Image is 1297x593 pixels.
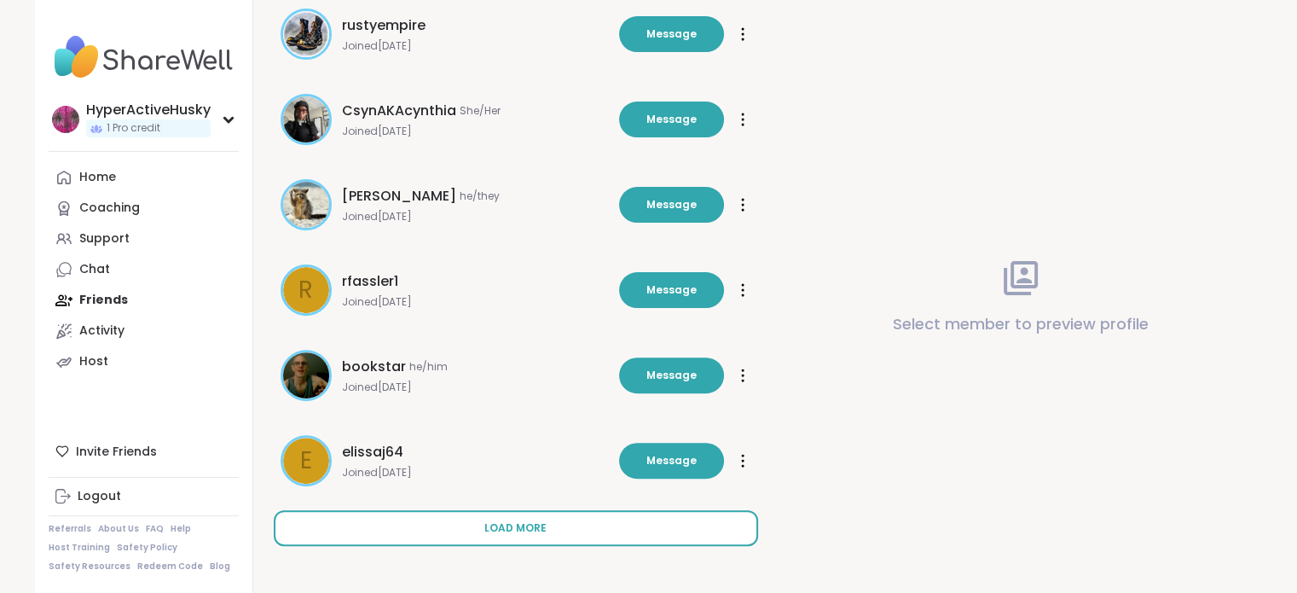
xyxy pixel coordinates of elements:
[619,272,724,308] button: Message
[79,323,124,340] div: Activity
[619,102,724,137] button: Message
[49,316,239,346] a: Activity
[86,101,211,119] div: HyperActiveHusky
[342,357,406,377] span: bookstar
[210,561,230,573] a: Blog
[49,193,239,224] a: Coaching
[137,561,203,573] a: Redeem Code
[646,112,697,127] span: Message
[49,436,239,467] div: Invite Friends
[646,453,697,468] span: Message
[283,11,329,57] img: rustyempire
[283,182,329,228] img: spencer
[342,125,609,138] span: Joined [DATE]
[300,443,312,479] span: e
[79,353,108,370] div: Host
[893,312,1149,336] p: Select member to preview profile
[460,189,500,203] span: he/they
[619,187,724,223] button: Message
[49,162,239,193] a: Home
[342,271,398,292] span: rfassler1
[52,106,79,133] img: HyperActiveHusky
[342,186,456,206] span: [PERSON_NAME]
[49,481,239,512] a: Logout
[619,358,724,393] button: Message
[342,15,426,36] span: rustyempire
[98,523,139,535] a: About Us
[49,561,130,573] a: Safety Resources
[342,442,403,462] span: elissaj64
[646,197,697,212] span: Message
[49,224,239,254] a: Support
[107,121,160,136] span: 1 Pro credit
[298,272,313,308] span: r
[49,27,239,87] img: ShareWell Nav Logo
[342,381,609,394] span: Joined [DATE]
[646,26,697,42] span: Message
[342,295,609,309] span: Joined [DATE]
[646,282,697,298] span: Message
[646,368,697,383] span: Message
[79,169,116,186] div: Home
[619,16,724,52] button: Message
[49,542,110,554] a: Host Training
[409,360,448,374] span: he/him
[171,523,191,535] a: Help
[274,510,758,546] button: Load more
[283,352,329,398] img: bookstar
[78,488,121,505] div: Logout
[117,542,177,554] a: Safety Policy
[79,200,140,217] div: Coaching
[79,261,110,278] div: Chat
[342,466,609,480] span: Joined [DATE]
[146,523,164,535] a: FAQ
[619,443,724,479] button: Message
[342,210,609,224] span: Joined [DATE]
[484,520,547,536] span: Load more
[283,96,329,142] img: CsynAKAcynthia
[49,523,91,535] a: Referrals
[49,254,239,285] a: Chat
[79,230,130,247] div: Support
[460,104,501,118] span: She/Her
[49,346,239,377] a: Host
[342,39,609,53] span: Joined [DATE]
[342,101,456,121] span: CsynAKAcynthia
